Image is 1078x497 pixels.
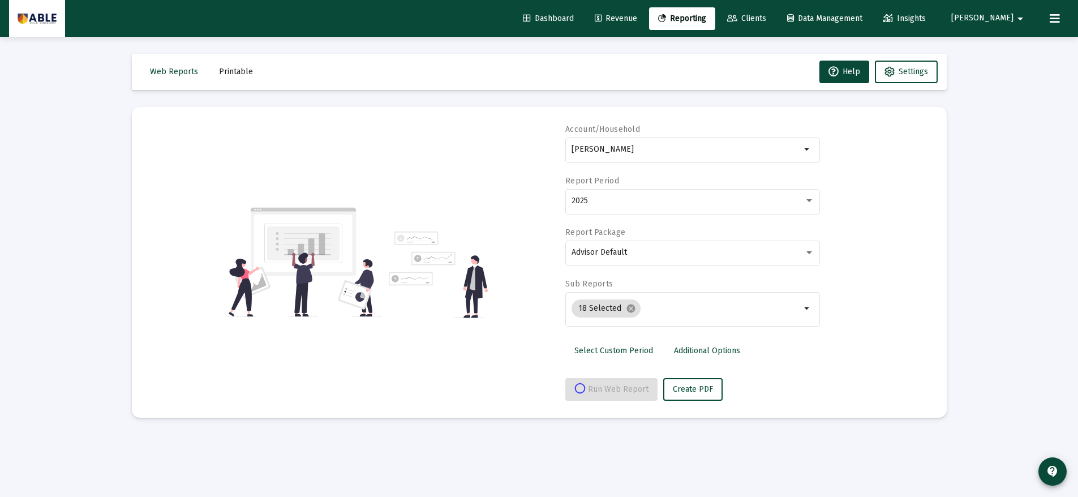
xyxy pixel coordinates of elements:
[586,7,646,30] a: Revenue
[514,7,583,30] a: Dashboard
[565,378,658,401] button: Run Web Report
[674,346,740,355] span: Additional Options
[574,346,653,355] span: Select Custom Period
[572,145,801,154] input: Search or select an account or household
[219,67,253,76] span: Printable
[210,61,262,83] button: Printable
[649,7,715,30] a: Reporting
[801,143,814,156] mat-icon: arrow_drop_down
[389,232,488,318] img: reporting-alt
[626,303,636,314] mat-icon: cancel
[874,7,935,30] a: Insights
[787,14,862,23] span: Data Management
[875,61,938,83] button: Settings
[1046,465,1059,478] mat-icon: contact_support
[883,14,926,23] span: Insights
[673,384,713,394] span: Create PDF
[574,384,648,394] span: Run Web Report
[658,14,706,23] span: Reporting
[1013,7,1027,30] mat-icon: arrow_drop_down
[595,14,637,23] span: Revenue
[801,302,814,315] mat-icon: arrow_drop_down
[141,61,207,83] button: Web Reports
[572,196,588,205] span: 2025
[18,7,57,30] img: Dashboard
[226,206,382,318] img: reporting
[565,125,640,134] label: Account/Household
[572,247,627,257] span: Advisor Default
[565,176,619,186] label: Report Period
[572,297,801,320] mat-chip-list: Selection
[778,7,871,30] a: Data Management
[718,7,775,30] a: Clients
[572,299,641,318] mat-chip: 18 Selected
[938,7,1041,29] button: [PERSON_NAME]
[819,61,869,83] button: Help
[565,228,625,237] label: Report Package
[899,67,928,76] span: Settings
[565,279,613,289] label: Sub Reports
[150,67,198,76] span: Web Reports
[951,14,1013,23] span: [PERSON_NAME]
[663,378,723,401] button: Create PDF
[523,14,574,23] span: Dashboard
[828,67,860,76] span: Help
[727,14,766,23] span: Clients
